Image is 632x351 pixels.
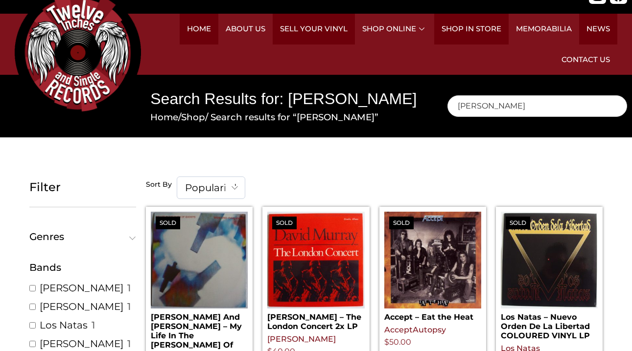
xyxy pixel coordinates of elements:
span: Genres [29,232,132,241]
a: News [579,14,617,44]
a: Sell Your Vinyl [273,14,355,44]
a: SoldLos Natas – Nuevo Orden De La Libertad COLOURED VINYL LP [501,212,598,341]
h2: Accept – Eat the Heat [384,308,481,322]
h2: Los Natas – Nuevo Orden De La Libertad COLOURED VINYL LP [501,308,598,341]
a: Accept [384,325,413,334]
a: Shop in Store [434,14,509,44]
span: 1 [92,319,95,331]
a: Los Natas [40,319,88,331]
button: Genres [29,232,136,241]
a: [PERSON_NAME] [267,334,336,344]
a: Sold[PERSON_NAME] – The London Concert 2x LP [267,212,364,331]
img: Accept – Eat the Heat [384,212,481,308]
a: [PERSON_NAME] [40,337,123,350]
a: Home [180,14,218,44]
h5: Sort By [146,180,172,189]
span: 1 [127,282,131,294]
span: $ [384,337,389,347]
a: About Us [218,14,273,44]
a: Shop Online [355,14,434,44]
a: Contact Us [554,44,617,75]
h1: Search Results for: [PERSON_NAME] [150,88,420,110]
span: Sold [506,217,530,229]
span: 1 [127,300,131,313]
span: 1 [127,337,131,350]
a: Memorabilia [509,14,579,44]
h5: Filter [29,180,136,195]
nav: Breadcrumb [150,110,420,124]
img: Brian Eno And David Byrne – My Life In The Bush Of Ghosts LP [151,212,248,308]
a: Autopsy [413,325,446,334]
span: Popularity [177,176,245,199]
input: Search [447,95,627,117]
h2: [PERSON_NAME] – The London Concert 2x LP [267,308,364,331]
span: Sold [272,217,297,229]
img: David Murray – The London Concert 2x LP [267,212,364,308]
a: [PERSON_NAME] [40,300,123,313]
a: Shop [181,111,205,123]
span: Sold [389,217,414,229]
a: Home [150,111,178,123]
bdi: 50.00 [384,337,411,347]
a: [PERSON_NAME] [40,282,123,294]
div: Bands [29,260,136,275]
a: SoldAccept – Eat the Heat [384,212,481,322]
img: Los Natas – Nuevo Orden De La Libertad COLOURED VINYL LP [501,212,598,308]
span: Sold [156,217,180,229]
